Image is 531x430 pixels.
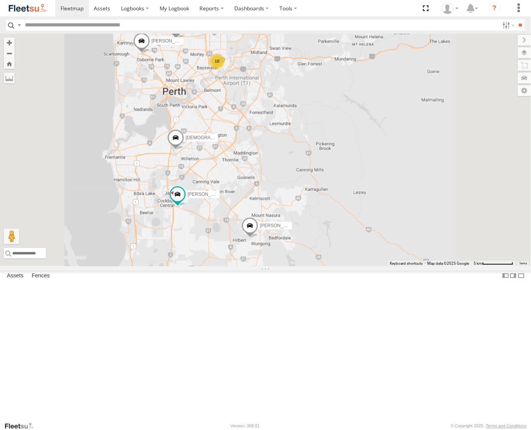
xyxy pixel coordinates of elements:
[451,424,527,428] div: © Copyright 2025 -
[472,261,516,266] button: Map scale: 5 km per 77 pixels
[28,270,54,281] label: Fences
[260,223,352,228] span: [PERSON_NAME] - 1IFQ597 - 0448 957 648
[518,270,525,282] label: Hide Summary Table
[520,262,528,265] a: Terms (opens in new tab)
[4,422,39,430] a: Visit our Website
[518,85,531,96] label: Map Settings
[390,261,423,266] button: Keyboard shortcuts
[439,3,461,14] div: AJ Wessels
[474,261,482,265] span: 5 km
[4,37,15,48] button: Zoom in
[188,192,279,197] span: [PERSON_NAME] - 1IAU453 - 0408 092 213
[230,424,260,428] div: Version: 308.01
[209,54,225,69] div: 18
[489,2,501,15] i: ?
[8,3,47,13] img: fleetsu-logo-horizontal.svg
[4,48,15,59] button: Zoom out
[4,59,15,69] button: Zoom Home
[428,261,469,265] span: Map data ©2025 Google
[151,38,244,44] span: [PERSON_NAME] - 1HSL057 - 0432 500 936
[500,20,516,31] label: Search Filter Options
[4,229,19,244] button: Drag Pegman onto the map to open Street View
[16,20,22,31] label: Search Query
[502,270,510,282] label: Dock Summary Table to the Left
[4,73,15,83] label: Measure
[510,270,517,282] label: Dock Summary Table to the Right
[3,270,27,281] label: Assets
[185,135,296,140] span: [DEMOGRAPHIC_DATA][PERSON_NAME] - 1IFQ593
[486,424,527,428] a: Terms and Conditions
